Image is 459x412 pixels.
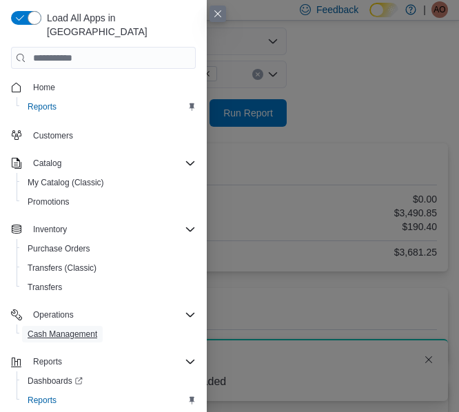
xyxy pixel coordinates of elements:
[28,221,72,238] button: Inventory
[28,221,196,238] span: Inventory
[28,155,67,172] button: Catalog
[6,77,201,97] button: Home
[210,6,226,22] button: Close this dialog
[17,192,201,212] button: Promotions
[22,392,196,409] span: Reports
[33,130,73,141] span: Customers
[33,82,55,93] span: Home
[22,326,103,342] a: Cash Management
[28,375,83,387] span: Dashboards
[28,307,79,323] button: Operations
[22,373,196,389] span: Dashboards
[22,99,62,115] a: Reports
[22,174,196,191] span: My Catalog (Classic)
[28,329,97,340] span: Cash Management
[28,307,196,323] span: Operations
[28,79,61,96] a: Home
[22,240,196,257] span: Purchase Orders
[28,127,79,144] a: Customers
[28,282,62,293] span: Transfers
[22,392,62,409] a: Reports
[17,173,201,192] button: My Catalog (Classic)
[28,353,196,370] span: Reports
[22,326,196,342] span: Cash Management
[6,125,201,145] button: Customers
[33,356,62,367] span: Reports
[33,309,74,320] span: Operations
[6,154,201,173] button: Catalog
[28,126,196,143] span: Customers
[41,11,196,39] span: Load All Apps in [GEOGRAPHIC_DATA]
[6,305,201,325] button: Operations
[28,101,57,112] span: Reports
[22,194,75,210] a: Promotions
[28,243,90,254] span: Purchase Orders
[17,325,201,344] button: Cash Management
[22,260,102,276] a: Transfers (Classic)
[28,155,196,172] span: Catalog
[6,352,201,371] button: Reports
[33,158,61,169] span: Catalog
[17,239,201,258] button: Purchase Orders
[28,353,68,370] button: Reports
[22,174,110,191] a: My Catalog (Classic)
[33,224,67,235] span: Inventory
[17,258,201,278] button: Transfers (Classic)
[22,279,196,296] span: Transfers
[22,260,196,276] span: Transfers (Classic)
[6,220,201,239] button: Inventory
[28,79,196,96] span: Home
[28,196,70,207] span: Promotions
[28,395,57,406] span: Reports
[17,278,201,297] button: Transfers
[22,99,196,115] span: Reports
[22,240,96,257] a: Purchase Orders
[22,373,88,389] a: Dashboards
[17,371,201,391] a: Dashboards
[17,391,201,410] button: Reports
[22,194,196,210] span: Promotions
[17,97,201,116] button: Reports
[28,262,96,274] span: Transfers (Classic)
[28,177,104,188] span: My Catalog (Classic)
[22,279,68,296] a: Transfers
